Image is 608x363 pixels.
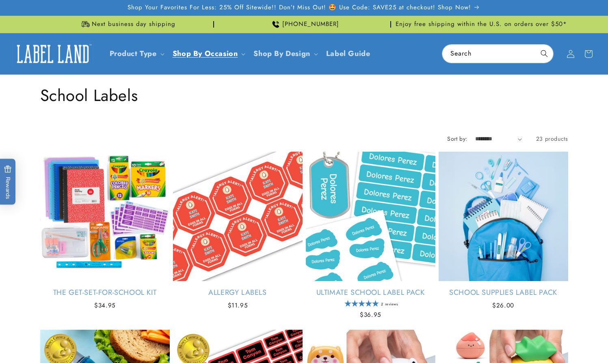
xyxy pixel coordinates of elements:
div: Announcement [40,16,214,33]
label: Sort by: [447,135,467,143]
span: Shop Your Favorites For Less: 25% Off Sitewide!! Don’t Miss Out! 🤩 Use Code: SAVE25 at checkout! ... [128,4,471,12]
a: Product Type [110,48,157,59]
div: Announcement [217,16,391,33]
summary: Shop By Occasion [168,44,249,63]
span: Enjoy free shipping within the U.S. on orders over $50* [396,20,567,28]
iframe: Gorgias Floating Chat [437,325,600,355]
h1: School Labels [40,85,568,106]
a: Allergy Labels [173,288,303,297]
span: Rewards [4,165,12,199]
span: Shop By Occasion [173,49,238,58]
a: Label Land [9,38,97,69]
a: Label Guide [321,44,375,63]
a: Shop By Design [253,48,310,59]
summary: Product Type [105,44,168,63]
a: School Supplies Label Pack [439,288,568,297]
img: Label Land [12,41,93,67]
a: Ultimate School Label Pack [306,288,435,297]
span: [PHONE_NUMBER] [282,20,339,28]
a: The Get-Set-for-School Kit [40,288,170,297]
div: Announcement [394,16,568,33]
button: Search [535,45,553,62]
span: 23 products [536,135,568,143]
span: Label Guide [326,49,370,58]
summary: Shop By Design [249,44,321,63]
span: Next business day shipping [92,20,175,28]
